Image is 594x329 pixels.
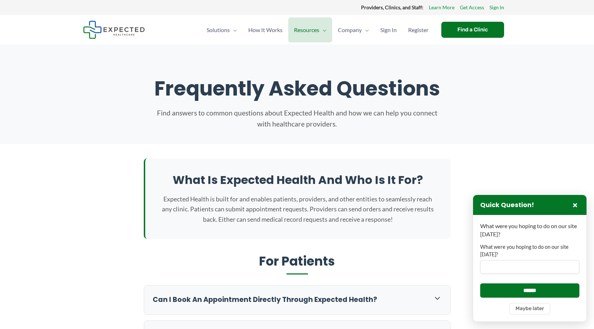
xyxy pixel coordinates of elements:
[571,201,579,209] button: Close
[429,3,455,12] a: Learn More
[294,17,319,42] span: Resources
[90,77,504,101] h1: Frequently Asked Questions
[230,17,237,42] span: Menu Toggle
[480,201,534,209] h3: Quick Question!
[380,17,397,42] span: Sign In
[441,22,504,38] a: Find a Clinic
[159,173,436,187] h2: What is Expected Health and who is it for?
[338,17,362,42] span: Company
[489,3,504,12] a: Sign In
[480,222,579,238] p: What were you hoping to do on our site [DATE]?
[375,17,402,42] a: Sign In
[207,17,230,42] span: Solutions
[402,17,434,42] a: Register
[201,17,243,42] a: SolutionsMenu Toggle
[460,3,484,12] a: Get Access
[361,4,423,10] strong: Providers, Clinics, and Staff:
[509,303,550,314] button: Maybe later
[319,17,326,42] span: Menu Toggle
[288,17,332,42] a: ResourcesMenu Toggle
[153,295,426,305] h3: Can I book an appointment directly through Expected Health?
[159,194,436,224] p: Expected Health is built for and enables patients, providers, and other entities to seamlessly re...
[362,17,369,42] span: Menu Toggle
[83,21,145,39] img: Expected Healthcare Logo - side, dark font, small
[154,108,440,129] p: Find answers to common questions about Expected Health and how we can help you connect with healt...
[480,243,579,258] label: What were you hoping to do on our site [DATE]?
[243,17,288,42] a: How It Works
[201,17,434,42] nav: Primary Site Navigation
[248,17,283,42] span: How It Works
[144,286,450,314] div: Can I book an appointment directly through Expected Health?
[332,17,375,42] a: CompanyMenu Toggle
[408,17,428,42] span: Register
[144,253,451,275] h2: For Patients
